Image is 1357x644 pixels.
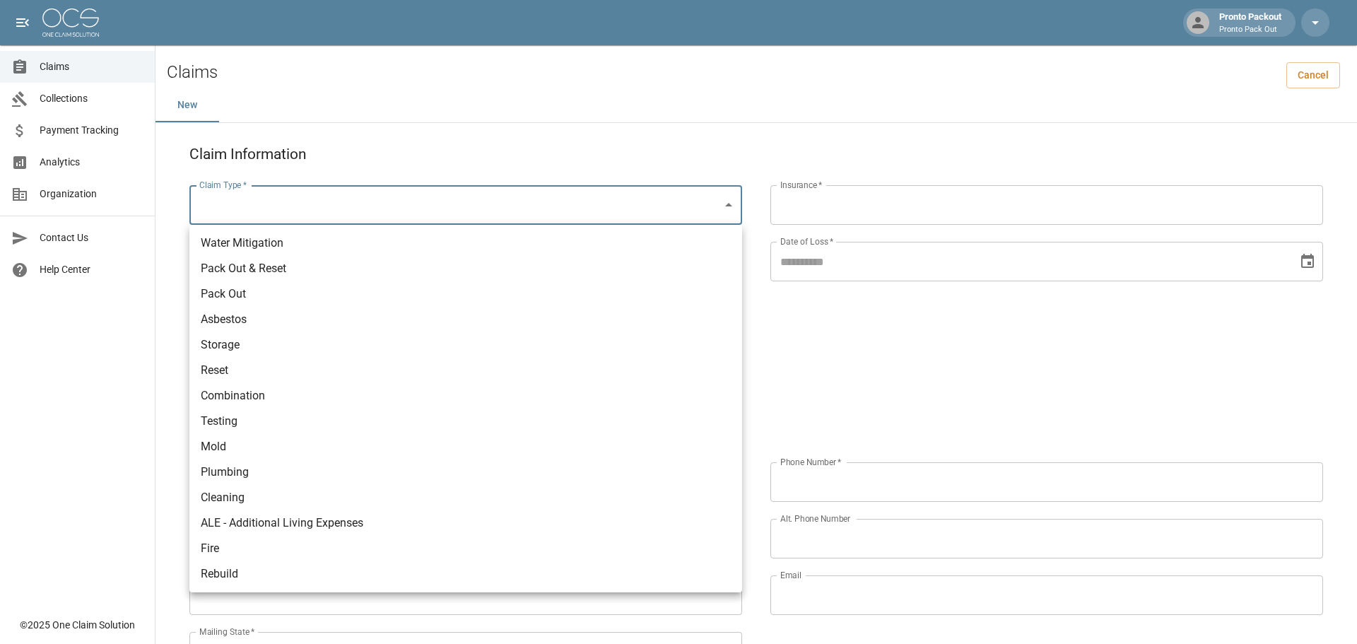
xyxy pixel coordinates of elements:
li: Mold [189,434,742,459]
li: Fire [189,536,742,561]
li: Combination [189,383,742,409]
li: Asbestos [189,307,742,332]
li: Pack Out [189,281,742,307]
li: Cleaning [189,485,742,510]
li: Pack Out & Reset [189,256,742,281]
li: Plumbing [189,459,742,485]
li: Storage [189,332,742,358]
li: Reset [189,358,742,383]
li: Rebuild [189,561,742,587]
li: Testing [189,409,742,434]
li: ALE - Additional Living Expenses [189,510,742,536]
li: Water Mitigation [189,230,742,256]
